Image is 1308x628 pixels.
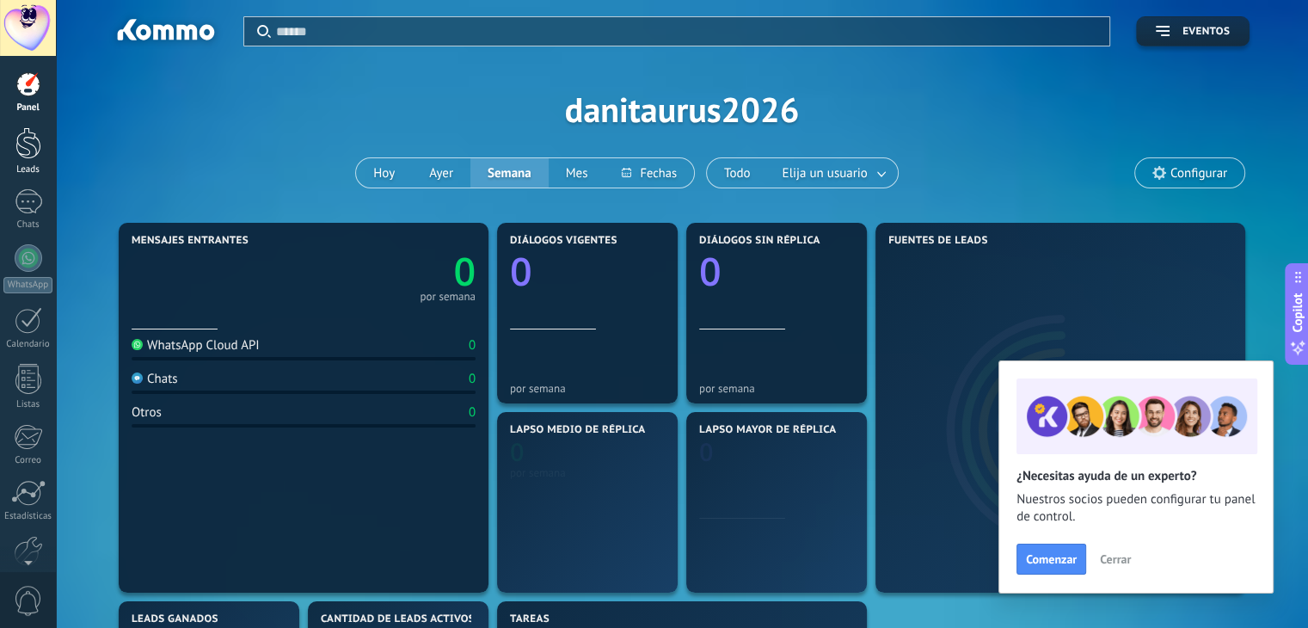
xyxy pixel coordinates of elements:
[470,158,549,188] button: Semana
[453,245,476,298] text: 0
[3,102,53,114] div: Panel
[3,399,53,410] div: Listas
[420,292,476,301] div: por semana
[768,158,898,188] button: Elija un usuario
[1016,544,1086,575] button: Comenzar
[549,158,605,188] button: Mes
[132,339,143,350] img: WhatsApp Cloud API
[3,455,53,466] div: Correo
[356,158,412,188] button: Hoy
[699,382,854,395] div: por semana
[132,404,162,421] div: Otros
[1016,468,1256,484] h2: ¿Necesitas ayuda de un experto?
[1100,553,1131,565] span: Cerrar
[699,424,836,436] span: Lapso mayor de réplica
[3,219,53,231] div: Chats
[469,371,476,387] div: 0
[132,337,260,354] div: WhatsApp Cloud API
[469,337,476,354] div: 0
[699,235,820,247] span: Diálogos sin réplica
[510,235,617,247] span: Diálogos vigentes
[707,158,768,188] button: Todo
[605,158,693,188] button: Fechas
[510,466,665,479] div: por semana
[132,613,218,625] span: Leads ganados
[3,277,52,293] div: WhatsApp
[510,613,550,625] span: Tareas
[1136,16,1250,46] button: Eventos
[699,245,722,298] text: 0
[412,158,470,188] button: Ayer
[1182,26,1230,38] span: Eventos
[1026,553,1077,565] span: Comenzar
[3,511,53,522] div: Estadísticas
[779,162,871,185] span: Elija un usuario
[1092,546,1139,572] button: Cerrar
[469,404,476,421] div: 0
[510,424,646,436] span: Lapso medio de réplica
[132,372,143,384] img: Chats
[888,235,988,247] span: Fuentes de leads
[1170,166,1227,181] span: Configurar
[321,613,475,625] span: Cantidad de leads activos
[132,235,249,247] span: Mensajes entrantes
[1016,491,1256,526] span: Nuestros socios pueden configurar tu panel de control.
[132,371,178,387] div: Chats
[510,245,532,298] text: 0
[699,435,714,469] text: 0
[3,339,53,350] div: Calendario
[510,382,665,395] div: por semana
[3,164,53,175] div: Leads
[510,435,525,469] text: 0
[1289,293,1306,333] span: Copilot
[304,245,476,298] a: 0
